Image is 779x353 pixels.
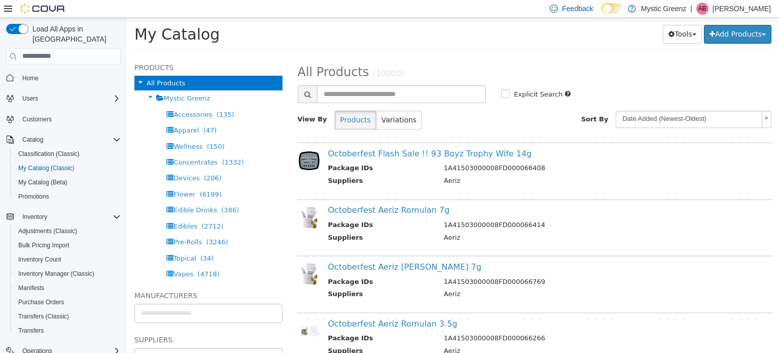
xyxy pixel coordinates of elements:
span: Inventory [22,213,47,221]
span: Promotions [14,190,121,203]
span: Bulk Pricing Import [14,239,121,251]
button: Variations [249,93,295,112]
span: Transfers (Classic) [18,312,69,320]
button: Inventory [2,210,125,224]
span: My Catalog (Classic) [18,164,75,172]
span: Catalog [18,134,121,146]
span: Customers [22,115,52,123]
a: Transfers (Classic) [14,310,73,323]
span: Adjustments (Classic) [14,225,121,237]
span: Edible Drinks [47,188,90,196]
span: Inventory Manager (Classic) [14,268,121,280]
span: (6199) [73,173,95,180]
span: My Catalog (Beta) [14,176,121,188]
img: 150 [171,188,194,211]
td: 1A41503000008FD000066266 [309,315,634,328]
a: Customers [18,113,56,125]
button: Users [2,91,125,106]
span: Home [18,72,121,84]
th: Package IDs [201,259,310,272]
span: Concentrates [47,141,91,148]
th: Suppliers [201,271,310,284]
button: Inventory [18,211,51,223]
a: Manifests [14,282,48,294]
span: Transfers [18,327,44,335]
span: Inventory [18,211,121,223]
button: My Catalog (Beta) [10,175,125,189]
span: Inventory Count [14,253,121,266]
span: (150) [80,125,98,133]
a: Home [18,72,43,84]
small: (10000) [246,51,277,60]
span: Purchase Orders [14,296,121,308]
span: (135) [90,93,108,101]
button: Manifests [10,281,125,295]
img: Cova [20,4,66,14]
span: Classification (Classic) [14,148,121,160]
button: Inventory Manager (Classic) [10,267,125,281]
h5: Products [8,44,156,56]
a: Adjustments (Classic) [14,225,81,237]
span: Transfers [14,325,121,337]
span: (4718) [71,252,93,260]
button: Transfers [10,324,125,338]
a: Date Added (Newest-Oldest) [489,93,645,110]
td: Aeriz [309,158,634,171]
button: Purchase Orders [10,295,125,309]
span: Users [22,94,38,103]
span: Inventory Count [18,255,61,264]
input: Dark Mode [601,3,623,14]
span: (3246) [79,220,101,228]
span: Accessories [47,93,85,101]
a: My Catalog (Beta) [14,176,72,188]
h5: Suppliers [8,316,156,328]
a: Inventory Manager (Classic) [14,268,98,280]
a: Bulk Pricing Import [14,239,74,251]
button: Catalog [18,134,47,146]
th: Package IDs [201,202,310,215]
span: Customers [18,113,121,125]
a: Inventory Count [14,253,65,266]
a: My Catalog (Classic) [14,162,79,174]
span: Purchase Orders [18,298,64,306]
span: Mystic Greenz [37,77,84,84]
span: Date Added (Newest-Oldest) [489,93,631,109]
span: Vapes [47,252,66,260]
span: Sort By [454,98,482,105]
th: Package IDs [201,315,310,328]
button: My Catalog (Classic) [10,161,125,175]
button: Inventory Count [10,252,125,267]
span: Edibles [47,205,70,212]
button: Classification (Classic) [10,147,125,161]
span: Flower [47,173,68,180]
span: All Products [171,47,242,61]
button: Customers [2,112,125,126]
h5: Manufacturers [8,272,156,284]
span: Home [22,74,39,82]
button: Adjustments (Classic) [10,224,125,238]
span: AB [698,3,706,15]
img: 150 [171,132,194,154]
a: Promotions [14,190,53,203]
span: Apparel [47,109,72,116]
span: Transfers (Classic) [14,310,121,323]
button: Add Products [577,7,645,26]
a: Octoberfest Aeriz Romulan 3.5g [201,301,331,311]
span: Users [18,92,121,105]
span: Feedback [562,4,593,14]
button: Home [2,71,125,85]
td: Aeriz [309,215,634,228]
button: Users [18,92,42,105]
span: Load All Apps in [GEOGRAPHIC_DATA] [28,24,121,44]
button: Catalog [2,133,125,147]
span: Manifests [18,284,44,292]
span: Bulk Pricing Import [18,241,69,249]
span: (47) [77,109,90,116]
span: My Catalog (Beta) [18,178,67,186]
span: (386) [94,188,112,196]
a: Octoberfest Flash Sale !! 93 Boyz Trophy Wife 14g [201,131,405,141]
th: Suppliers [201,215,310,228]
span: My Catalog [8,8,93,25]
button: Transfers (Classic) [10,309,125,324]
